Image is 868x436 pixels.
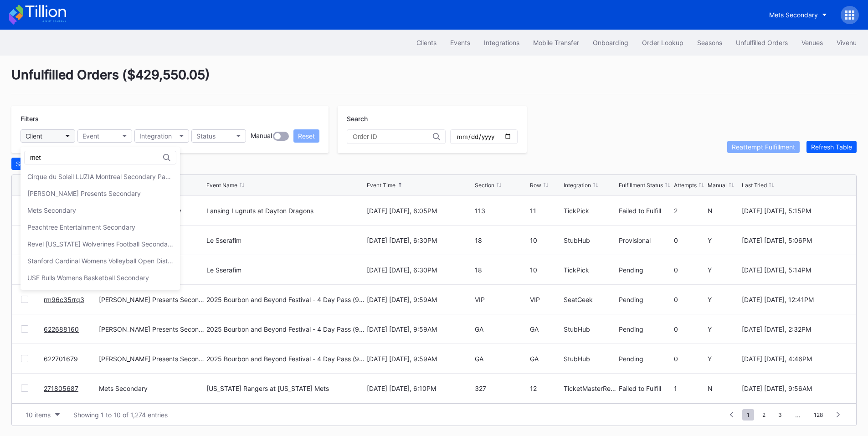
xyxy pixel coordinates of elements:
div: Stanford Cardinal Womens Volleyball Open Distribution [27,257,173,265]
div: Peachtree Entertainment Secondary [27,223,135,231]
div: Mets Secondary [27,206,76,214]
div: USF Bulls Womens Basketball Secondary [27,274,149,282]
div: Cirque du Soleil LUZIA Montreal Secondary Payment Tickets [27,173,173,180]
div: Revel [US_STATE] Wolverines Football Secondary [27,240,173,248]
div: [PERSON_NAME] Presents Secondary [27,190,141,197]
input: Search [30,154,110,161]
